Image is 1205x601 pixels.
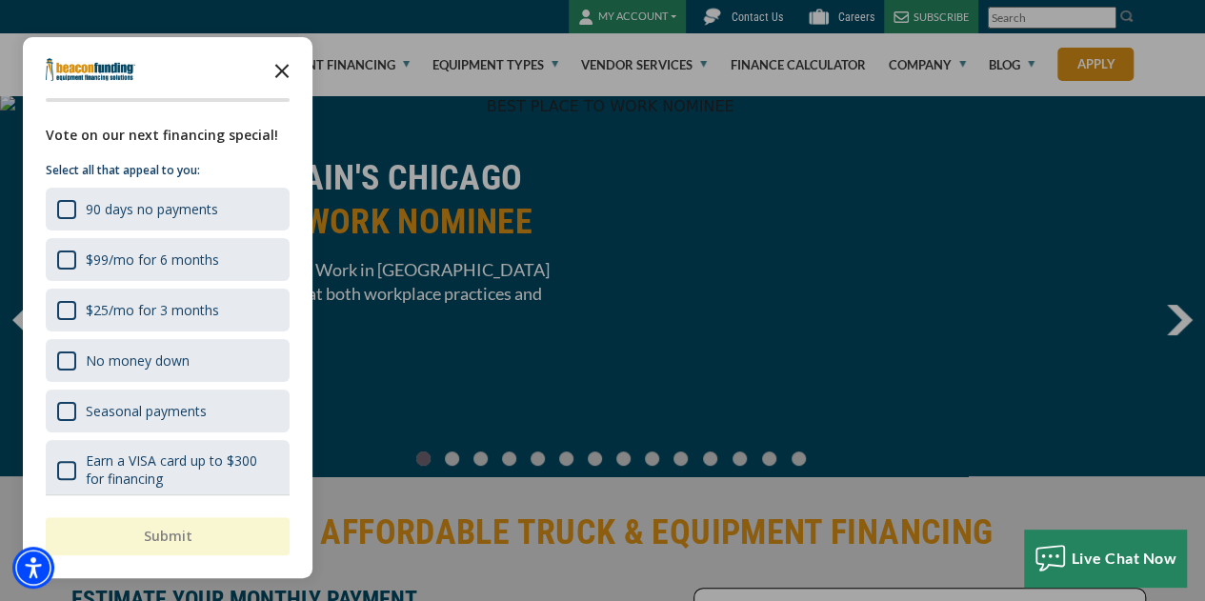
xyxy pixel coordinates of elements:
div: 90 days no payments [46,188,290,230]
div: $25/mo for 3 months [46,289,290,331]
span: Live Chat Now [1072,549,1177,567]
div: Seasonal payments [86,402,207,420]
div: Seasonal payments [46,390,290,432]
div: No money down [86,351,190,370]
div: Earn a VISA card up to $300 for financing [46,440,290,499]
img: Company logo [46,58,135,81]
button: Live Chat Now [1024,530,1187,587]
div: $99/mo for 6 months [46,238,290,281]
div: No money down [46,339,290,382]
p: Select all that appeal to you: [46,161,290,180]
div: 90 days no payments [86,200,218,218]
div: Survey [23,37,312,578]
div: $99/mo for 6 months [86,250,219,269]
div: Accessibility Menu [12,547,54,589]
div: $25/mo for 3 months [86,301,219,319]
div: Earn a VISA card up to $300 for financing [86,451,278,488]
button: Submit [46,517,290,555]
div: Vote on our next financing special! [46,125,290,146]
button: Close the survey [263,50,301,89]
